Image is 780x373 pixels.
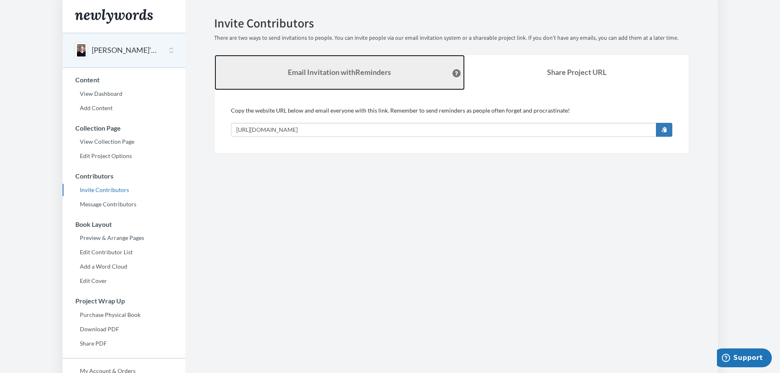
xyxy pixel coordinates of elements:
[63,260,185,273] a: Add a Word Cloud
[63,221,185,228] h3: Book Layout
[214,34,689,42] p: There are two ways to send invitations to people. You can invite people via our email invitation ...
[63,184,185,196] a: Invite Contributors
[63,337,185,350] a: Share PDF
[63,102,185,114] a: Add Content
[63,198,185,210] a: Message Contributors
[214,16,689,30] h2: Invite Contributors
[63,232,185,244] a: Preview & Arrange Pages
[63,275,185,287] a: Edit Cover
[75,9,153,24] img: Newlywords logo
[717,348,772,369] iframe: Opens a widget where you can chat to one of our agents
[63,246,185,258] a: Edit Contributor List
[231,106,672,137] div: Copy the website URL below and email everyone with this link. Remember to send reminders as peopl...
[63,136,185,148] a: View Collection Page
[63,76,185,84] h3: Content
[63,150,185,162] a: Edit Project Options
[63,297,185,305] h3: Project Wrap Up
[547,68,606,77] b: Share Project URL
[63,172,185,180] h3: Contributors
[63,88,185,100] a: View Dashboard
[63,323,185,335] a: Download PDF
[92,45,158,56] button: [PERSON_NAME]'s Retirement
[63,309,185,321] a: Purchase Physical Book
[288,68,391,77] strong: Email Invitation with Reminders
[63,124,185,132] h3: Collection Page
